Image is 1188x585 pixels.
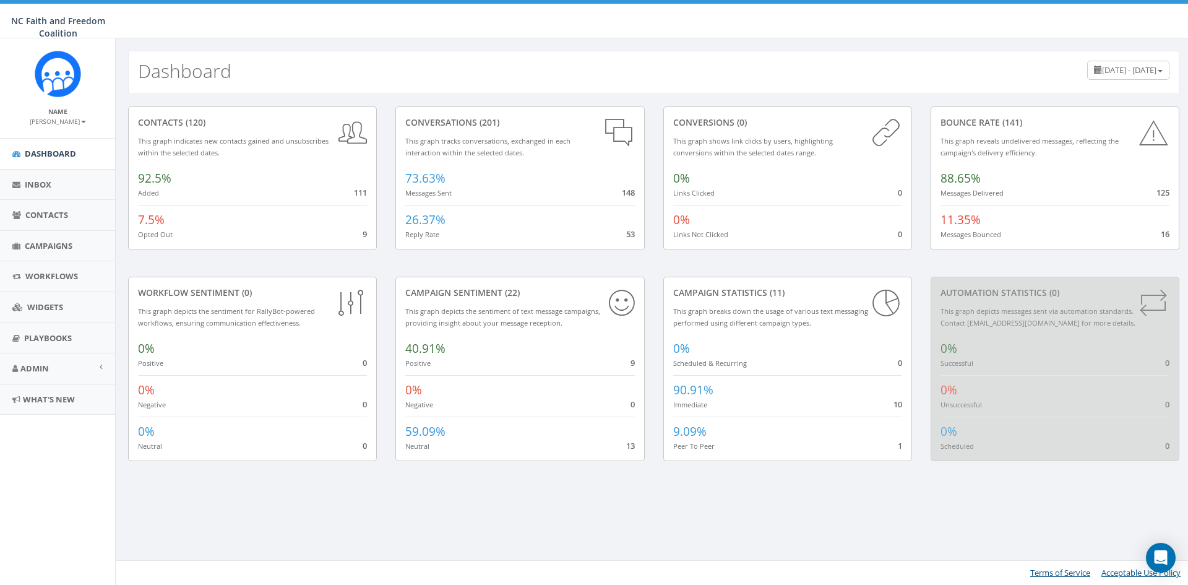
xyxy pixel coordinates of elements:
span: 26.37% [405,212,445,228]
small: Neutral [138,441,162,451]
div: Workflow Sentiment [138,287,367,299]
span: 0 [363,399,367,410]
span: 0 [898,357,902,368]
small: This graph indicates new contacts gained and unsubscribes within the selected dates. [138,136,329,157]
div: Open Intercom Messenger [1146,543,1176,573]
span: 0% [940,340,957,357]
small: Unsuccessful [940,400,982,409]
span: 0% [940,382,957,398]
span: 13 [626,440,635,451]
span: 0% [673,340,690,357]
small: Links Clicked [673,188,715,197]
span: (22) [502,287,520,298]
small: Immediate [673,400,707,409]
small: Messages Sent [405,188,452,197]
span: 0 [631,399,635,410]
small: [PERSON_NAME] [30,117,86,126]
span: [DATE] - [DATE] [1102,64,1156,76]
small: This graph reveals undelivered messages, reflecting the campaign's delivery efficiency. [940,136,1119,157]
small: Negative [138,400,166,409]
img: Rally_Corp_Icon.png [35,51,81,97]
small: Successful [940,358,973,368]
span: (0) [239,287,252,298]
small: Messages Bounced [940,230,1001,239]
small: This graph breaks down the usage of various text messaging performed using different campaign types. [673,306,868,327]
div: Campaign Statistics [673,287,902,299]
div: Bounce Rate [940,116,1169,129]
a: [PERSON_NAME] [30,115,86,126]
small: Opted Out [138,230,173,239]
span: (0) [1047,287,1059,298]
small: Positive [405,358,431,368]
span: 90.91% [673,382,713,398]
span: Campaigns [25,240,72,251]
span: 9 [631,357,635,368]
span: Contacts [25,209,68,220]
small: This graph tracks conversations, exchanged in each interaction within the selected dates. [405,136,570,157]
span: 88.65% [940,170,981,186]
span: (11) [767,287,785,298]
small: Positive [138,358,163,368]
span: 0% [673,170,690,186]
span: Playbooks [24,332,72,344]
span: 0 [363,357,367,368]
span: 73.63% [405,170,445,186]
span: (120) [183,116,205,128]
small: Messages Delivered [940,188,1004,197]
small: This graph depicts the sentiment of text message campaigns, providing insight about your message ... [405,306,600,327]
h2: Dashboard [138,61,231,81]
span: NC Faith and Freedom Coalition [11,15,105,39]
span: 125 [1156,187,1169,198]
small: This graph depicts messages sent via automation standards. Contact [EMAIL_ADDRESS][DOMAIN_NAME] f... [940,306,1135,327]
small: Scheduled & Recurring [673,358,747,368]
span: 0 [1165,440,1169,451]
span: 0 [1165,357,1169,368]
span: 0 [363,440,367,451]
small: Negative [405,400,433,409]
span: 1 [898,440,902,451]
span: Workflows [25,271,78,282]
span: 40.91% [405,340,445,357]
span: 11.35% [940,212,981,228]
small: Peer To Peer [673,441,715,451]
span: 16 [1161,228,1169,240]
small: Reply Rate [405,230,439,239]
div: conversations [405,116,634,129]
small: Neutral [405,441,429,451]
a: Terms of Service [1030,567,1090,578]
span: 0 [1165,399,1169,410]
span: 0% [138,382,155,398]
span: 53 [626,228,635,240]
span: 0% [405,382,422,398]
span: Widgets [27,301,63,313]
div: contacts [138,116,367,129]
small: Scheduled [940,441,974,451]
small: This graph depicts the sentiment for RallyBot-powered workflows, ensuring communication effective... [138,306,315,327]
span: Inbox [25,179,51,190]
div: Campaign Sentiment [405,287,634,299]
span: 7.5% [138,212,165,228]
span: 0% [940,423,957,440]
span: 0% [673,212,690,228]
small: This graph shows link clicks by users, highlighting conversions within the selected dates range. [673,136,833,157]
span: (141) [1000,116,1022,128]
span: 0% [138,340,155,357]
span: 59.09% [405,423,445,440]
span: 0% [138,423,155,440]
div: Automation Statistics [940,287,1169,299]
small: Added [138,188,159,197]
small: Links Not Clicked [673,230,728,239]
span: 0 [898,228,902,240]
span: (0) [734,116,747,128]
span: 9 [363,228,367,240]
small: Name [48,107,67,116]
span: 111 [354,187,367,198]
span: 148 [622,187,635,198]
span: 0 [898,187,902,198]
span: 92.5% [138,170,171,186]
span: Admin [20,363,49,374]
a: Acceptable Use Policy [1101,567,1181,578]
div: conversions [673,116,902,129]
span: What's New [23,394,75,405]
span: 9.09% [673,423,707,440]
